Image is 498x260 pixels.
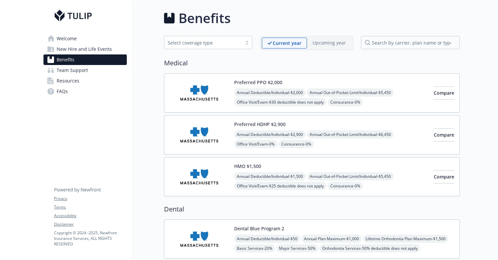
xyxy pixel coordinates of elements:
span: FAQs [57,86,68,97]
span: Coinsurance - 0% [279,140,314,148]
span: Annual Out-of-Pocket Limit/Individual - $5,450 [307,88,394,97]
span: Team Support [57,65,88,76]
span: Coinsurance - 0% [328,182,363,190]
a: Team Support [43,65,127,76]
h2: Dental [164,204,460,214]
span: Coinsurance - 0% [328,98,363,106]
a: Benefits [43,54,127,65]
span: Compare [434,132,454,138]
img: Blue Cross and Blue Shield of Massachusetts, Inc. carrier logo [170,163,229,191]
span: Lifetime Orthodontia Plan Maximum - $1,500 [363,235,448,243]
p: Current year [273,40,301,47]
img: Blue Cross and Blue Shield of Massachusetts, Inc. carrier logo [170,79,229,107]
p: Upcoming year [313,39,346,46]
span: Compare [434,90,454,96]
span: Compare [434,174,454,180]
span: Annual Deductible/Individual - $1,500 [234,172,306,180]
span: Annual Deductible/Individual - $2,000 [234,88,306,97]
button: Preferred HDHP $2,900 [234,121,286,128]
a: Terms [54,204,126,210]
span: Basic Services - 20% [234,244,275,252]
span: Benefits [57,54,74,65]
span: Major Services - 50% [276,244,318,252]
span: Annual Deductible/Individual - $50 [234,235,300,243]
h2: Medical [164,58,460,68]
button: Compare [434,128,454,142]
span: Annual Out-of-Pocket Limit/Individual - $6,450 [307,130,394,139]
span: Office Visit/Exam - $30 deductible does not apply [234,98,326,106]
div: Select coverage type [168,39,239,46]
span: Office Visit/Exam - 0% [234,140,277,148]
span: New Hire and Life Events [57,44,112,54]
input: search by carrier, plan name or type [361,36,460,49]
span: Annual Deductible/Individual - $2,900 [234,130,306,139]
p: Copyright © 2024 - 2025 , Newfront Insurance Services, ALL RIGHTS RESERVED [54,230,126,247]
a: New Hire and Life Events [43,44,127,54]
button: HMO $1,500 [234,163,261,170]
span: Upcoming year [307,38,351,49]
img: Blue Cross and Blue Shield of Massachusetts, Inc. carrier logo [170,225,229,253]
button: Dental Blue Program 2 [234,225,284,232]
span: Annual Plan Maximum - $1,000 [301,235,362,243]
img: Blue Cross and Blue Shield of Massachusetts, Inc. carrier logo [170,121,229,149]
a: Accessibility [54,213,126,219]
button: Compare [434,86,454,100]
span: Welcome [57,33,77,44]
button: Compare [434,170,454,183]
a: Privacy [54,196,126,202]
a: FAQs [43,86,127,97]
h1: Benefits [179,8,231,28]
span: Office Visit/Exam - $25 deductible does not apply [234,182,326,190]
span: Orthodontia Services - 50% deductible does not apply [319,244,420,252]
a: Disclaimer [54,221,126,227]
span: Resources [57,76,79,86]
button: Preferred PPO $2,000 [234,79,282,86]
a: Welcome [43,33,127,44]
span: Annual Out-of-Pocket Limit/Individual - $5,450 [307,172,394,180]
a: Resources [43,76,127,86]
